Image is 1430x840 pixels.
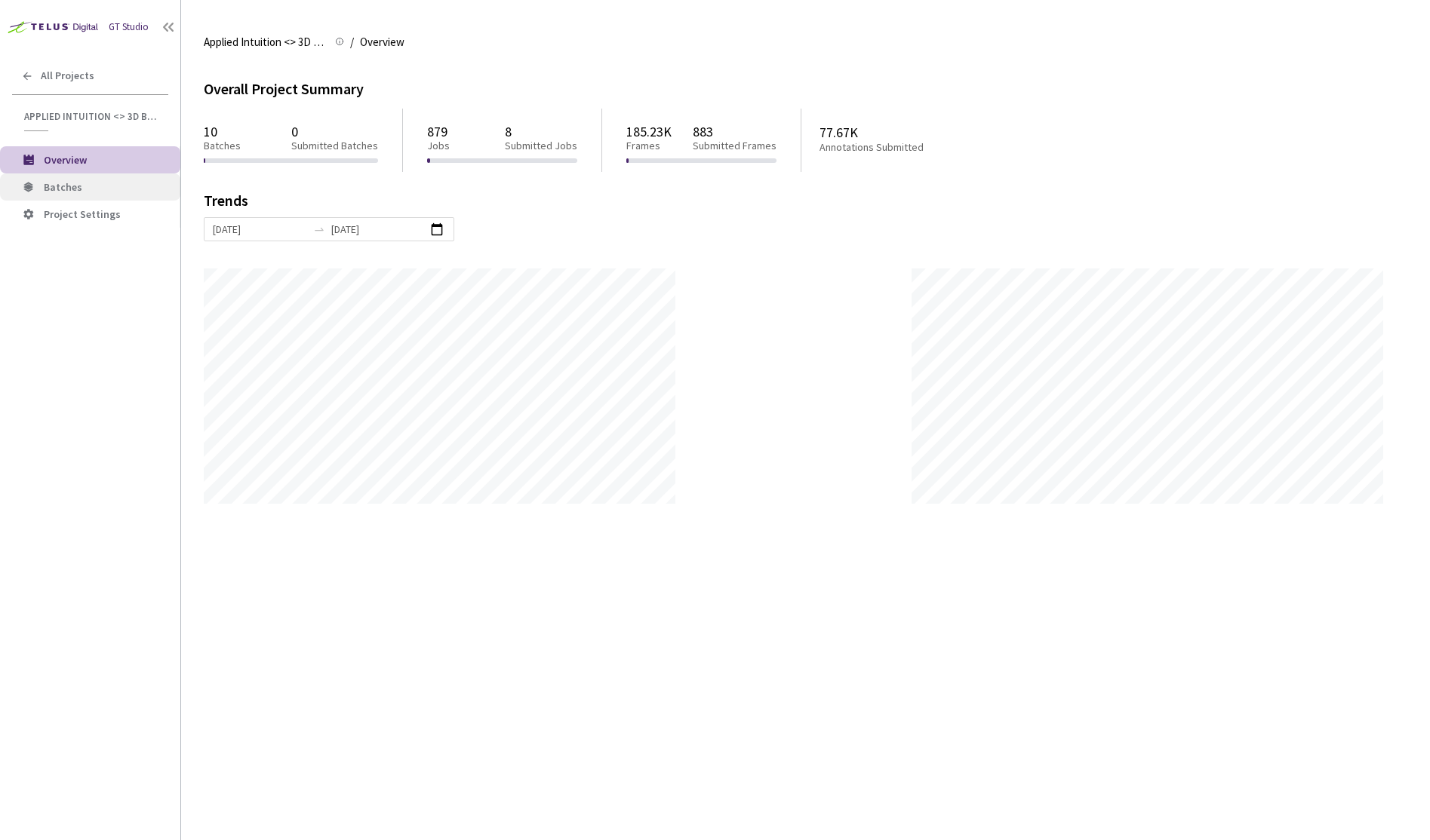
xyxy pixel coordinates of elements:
p: Frames [626,139,672,152]
li: / [350,33,354,51]
input: End date [331,221,426,238]
input: Start date [213,221,307,238]
p: 883 [693,124,777,139]
p: Submitted Frames [693,139,777,152]
p: Batches [204,139,241,152]
p: Submitted Jobs [505,139,577,152]
p: Submitted Batches [291,139,378,152]
div: Trends [204,193,1386,217]
span: Overview [44,153,87,167]
span: All Projects [41,69,94,82]
span: swap-right [313,223,325,235]
p: 77.67K [820,124,983,140]
span: Applied Intuition <> 3D BBox - [PERSON_NAME] [204,33,326,51]
p: Jobs [427,139,450,152]
span: Batches [44,180,82,194]
span: Overview [360,33,404,51]
p: 879 [427,124,450,139]
p: 8 [505,124,577,139]
span: Project Settings [44,207,121,221]
span: Applied Intuition <> 3D BBox - [PERSON_NAME] [24,110,159,123]
div: GT Studio [109,20,149,35]
span: to [313,223,325,235]
p: Annotations Submitted [820,141,983,154]
p: 0 [291,124,378,139]
div: Overall Project Summary [204,78,1407,100]
p: 185.23K [626,124,672,139]
p: 10 [204,124,241,139]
